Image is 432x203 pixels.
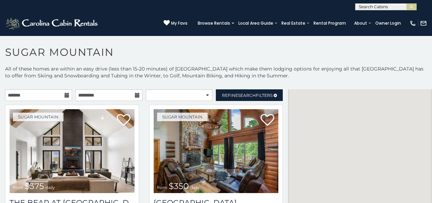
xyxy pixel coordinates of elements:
[372,18,404,28] a: Owner Login
[409,20,416,27] img: phone-regular-white.png
[45,185,55,190] span: daily
[235,18,277,28] a: Local Area Guide
[25,181,44,191] span: $375
[216,89,283,101] a: RefineSearchFilters
[164,20,187,27] a: My Favs
[278,18,309,28] a: Real Estate
[10,109,135,193] a: The Bear At Sugar Mountain from $375 daily
[238,93,256,98] span: Search
[169,181,189,191] span: $350
[420,20,427,27] img: mail-regular-white.png
[171,20,187,26] span: My Favs
[157,113,208,121] a: Sugar Mountain
[154,109,279,193] a: Grouse Moor Lodge from $350 daily
[5,16,100,30] img: White-1-2.png
[157,185,167,190] span: from
[194,18,234,28] a: Browse Rentals
[13,113,64,121] a: Sugar Mountain
[310,18,349,28] a: Rental Program
[13,185,23,190] span: from
[261,113,274,128] a: Add to favorites
[351,18,371,28] a: About
[154,109,279,193] img: Grouse Moor Lodge
[10,109,135,193] img: The Bear At Sugar Mountain
[190,185,200,190] span: daily
[222,93,273,98] span: Refine Filters
[117,113,130,128] a: Add to favorites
